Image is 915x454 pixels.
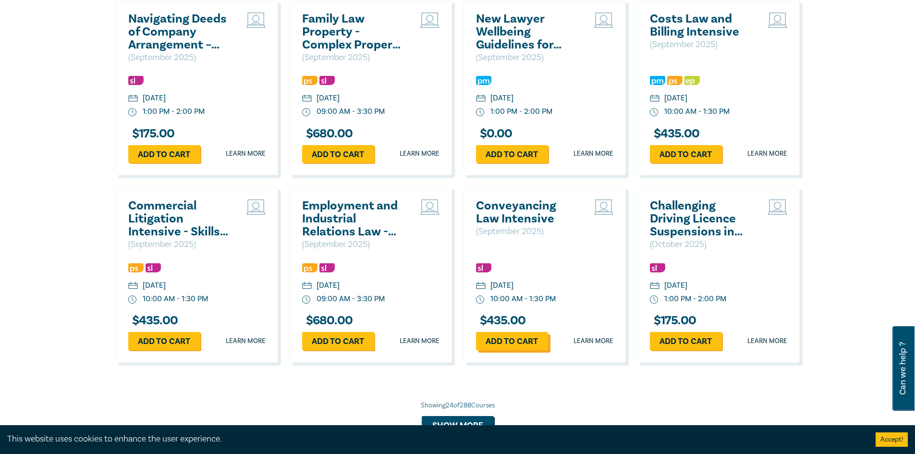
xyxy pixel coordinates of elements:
[143,294,208,305] div: 10:00 AM - 1:30 PM
[650,12,753,38] a: Costs Law and Billing Intensive
[650,145,722,163] a: Add to cart
[573,149,613,159] a: Learn more
[420,199,439,215] img: Live Stream
[594,12,613,28] img: Live Stream
[302,295,311,304] img: watch
[226,149,266,159] a: Learn more
[768,199,787,215] img: Live Stream
[128,95,138,103] img: calendar
[476,282,486,291] img: calendar
[422,416,494,434] button: Show more
[302,314,353,327] h3: $ 680.00
[128,127,175,140] h3: $ 175.00
[319,263,335,272] img: Substantive Law
[476,295,485,304] img: watch
[128,332,200,350] a: Add to cart
[128,282,138,291] img: calendar
[476,95,486,103] img: calendar
[650,76,665,85] img: Practice Management & Business Skills
[143,280,166,291] div: [DATE]
[128,263,144,272] img: Professional Skills
[684,76,700,85] img: Ethics & Professional Responsibility
[143,93,166,104] div: [DATE]
[128,314,178,327] h3: $ 435.00
[128,145,200,163] a: Add to cart
[650,332,722,350] a: Add to cart
[302,332,374,350] a: Add to cart
[476,51,579,64] p: ( September 2025 )
[246,199,266,215] img: Live Stream
[302,95,312,103] img: calendar
[246,12,266,28] img: Live Stream
[768,12,787,28] img: Live Stream
[317,280,340,291] div: [DATE]
[420,12,439,28] img: Live Stream
[650,108,659,117] img: watch
[476,76,491,85] img: Practice Management & Business Skills
[650,263,665,272] img: Substantive Law
[128,76,144,85] img: Substantive Law
[664,93,687,104] div: [DATE]
[476,12,579,51] a: New Lawyer Wellbeing Guidelines for Legal Workplaces
[319,76,335,85] img: Substantive Law
[490,106,552,117] div: 1:00 PM - 2:00 PM
[476,108,485,117] img: watch
[476,332,548,350] a: Add to cart
[650,127,700,140] h3: $ 435.00
[650,295,659,304] img: watch
[490,294,556,305] div: 10:00 AM - 1:30 PM
[128,295,137,304] img: watch
[226,336,266,346] a: Learn more
[594,199,613,215] img: Live Stream
[476,127,512,140] h3: $ 0.00
[650,199,753,238] h2: Challenging Driving Licence Suspensions in [GEOGRAPHIC_DATA]
[146,263,161,272] img: Substantive Law
[128,108,137,117] img: watch
[400,336,439,346] a: Learn more
[302,12,405,51] a: Family Law Property - Complex Property Settlements ([DATE])
[476,199,579,225] a: Conveyancing Law Intensive
[128,238,232,251] p: ( September 2025 )
[128,12,232,51] a: Navigating Deeds of Company Arrangement – Strategy and Structure
[302,263,317,272] img: Professional Skills
[302,51,405,64] p: ( September 2025 )
[317,106,385,117] div: 09:00 AM - 3:30 PM
[650,282,659,291] img: calendar
[302,199,405,238] a: Employment and Industrial Relations Law - Practice and Procedure ([DATE])
[664,294,726,305] div: 1:00 PM - 2:00 PM
[490,93,513,104] div: [DATE]
[302,76,317,85] img: Professional Skills
[128,51,232,64] p: ( September 2025 )
[747,336,787,346] a: Learn more
[302,108,311,117] img: watch
[317,294,385,305] div: 09:00 AM - 3:30 PM
[476,263,491,272] img: Substantive Law
[664,280,687,291] div: [DATE]
[302,282,312,291] img: calendar
[400,149,439,159] a: Learn more
[667,76,683,85] img: Professional Skills
[650,314,696,327] h3: $ 175.00
[476,145,548,163] a: Add to cart
[116,401,800,410] div: Showing 24 of 288 Courses
[573,336,613,346] a: Learn more
[650,38,753,51] p: ( September 2025 )
[317,93,340,104] div: [DATE]
[490,280,513,291] div: [DATE]
[7,433,861,445] div: This website uses cookies to enhance the user experience.
[302,127,353,140] h3: $ 680.00
[143,106,205,117] div: 1:00 PM - 2:00 PM
[747,149,787,159] a: Learn more
[128,199,232,238] a: Commercial Litigation Intensive - Skills and Strategies for Success in Commercial Disputes
[302,238,405,251] p: ( September 2025 )
[876,432,908,447] button: Accept cookies
[664,106,730,117] div: 10:00 AM - 1:30 PM
[650,238,753,251] p: ( October 2025 )
[302,145,374,163] a: Add to cart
